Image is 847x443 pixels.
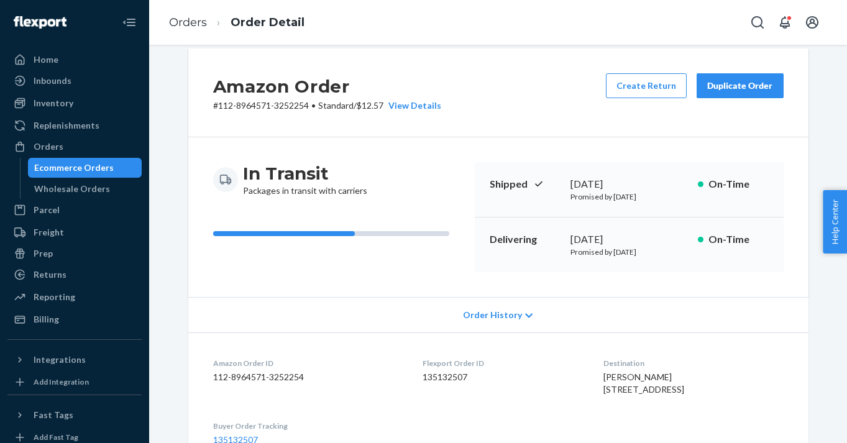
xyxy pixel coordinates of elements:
[34,204,60,216] div: Parcel
[570,232,688,247] div: [DATE]
[34,268,66,281] div: Returns
[34,377,89,387] div: Add Integration
[7,405,142,425] button: Fast Tags
[213,73,441,99] h2: Amazon Order
[34,354,86,366] div: Integrations
[213,371,403,383] dd: 112-8964571-3252254
[7,50,142,70] a: Home
[7,200,142,220] a: Parcel
[383,99,441,112] button: View Details
[7,137,142,157] a: Orders
[28,179,142,199] a: Wholesale Orders
[117,10,142,35] button: Close Navigation
[823,190,847,253] button: Help Center
[34,119,99,132] div: Replenishments
[28,158,142,178] a: Ecommerce Orders
[423,358,584,368] dt: Flexport Order ID
[707,80,773,92] div: Duplicate Order
[7,265,142,285] a: Returns
[34,313,59,326] div: Billing
[490,232,561,247] p: Delivering
[7,287,142,307] a: Reporting
[34,53,58,66] div: Home
[7,116,142,135] a: Replenishments
[213,358,403,368] dt: Amazon Order ID
[34,226,64,239] div: Freight
[159,4,314,41] ol: breadcrumbs
[243,162,367,197] div: Packages in transit with carriers
[606,73,687,98] button: Create Return
[463,309,522,321] span: Order History
[697,73,784,98] button: Duplicate Order
[7,222,142,242] a: Freight
[34,247,53,260] div: Prep
[570,191,688,202] p: Promised by [DATE]
[745,10,770,35] button: Open Search Box
[490,177,561,191] p: Shipped
[603,358,784,368] dt: Destination
[34,291,75,303] div: Reporting
[213,99,441,112] p: # 112-8964571-3252254 / $12.57
[34,75,71,87] div: Inbounds
[7,93,142,113] a: Inventory
[243,162,367,185] h3: In Transit
[7,350,142,370] button: Integrations
[34,140,63,153] div: Orders
[708,232,769,247] p: On-Time
[7,71,142,91] a: Inbounds
[14,16,66,29] img: Flexport logo
[7,244,142,263] a: Prep
[311,100,316,111] span: •
[570,247,688,257] p: Promised by [DATE]
[34,97,73,109] div: Inventory
[423,371,584,383] dd: 135132507
[231,16,304,29] a: Order Detail
[213,421,403,431] dt: Buyer Order Tracking
[169,16,207,29] a: Orders
[34,162,114,174] div: Ecommerce Orders
[34,183,110,195] div: Wholesale Orders
[800,10,825,35] button: Open account menu
[570,177,688,191] div: [DATE]
[34,409,73,421] div: Fast Tags
[772,10,797,35] button: Open notifications
[603,372,684,395] span: [PERSON_NAME] [STREET_ADDRESS]
[7,375,142,390] a: Add Integration
[34,432,78,442] div: Add Fast Tag
[318,100,354,111] span: Standard
[708,177,769,191] p: On-Time
[7,309,142,329] a: Billing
